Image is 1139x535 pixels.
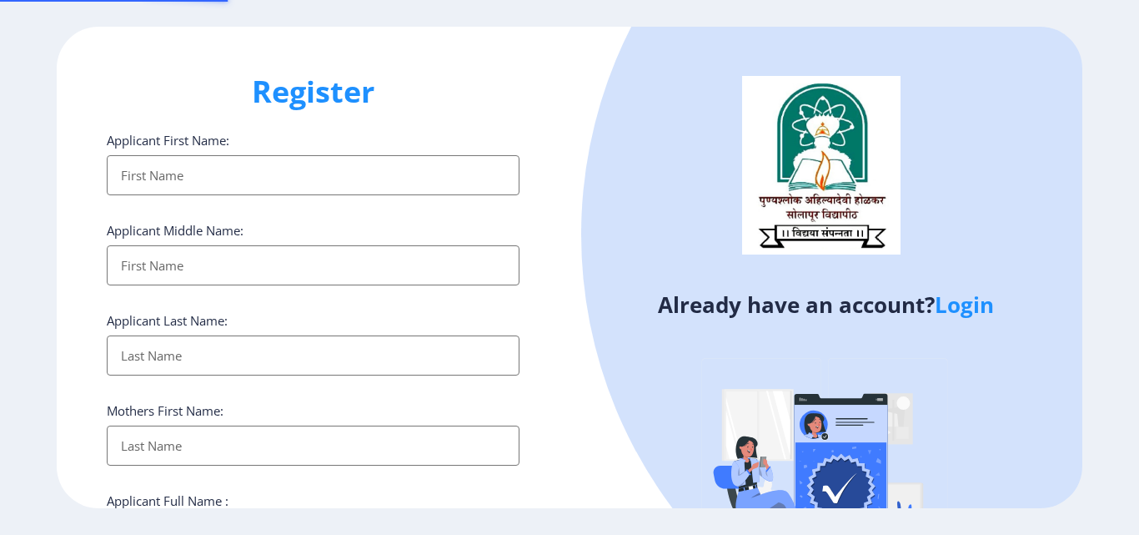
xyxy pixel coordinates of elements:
[742,76,901,255] img: logo
[107,155,519,195] input: First Name
[107,312,228,329] label: Applicant Last Name:
[107,336,519,376] input: Last Name
[107,245,519,285] input: First Name
[107,402,223,419] label: Mothers First Name:
[107,222,243,239] label: Applicant Middle Name:
[935,290,994,320] a: Login
[582,291,1070,318] h4: Already have an account?
[107,132,229,149] label: Applicant First Name:
[107,72,519,112] h1: Register
[107,492,228,526] label: Applicant Full Name : (As on marksheet)
[107,426,519,466] input: Last Name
